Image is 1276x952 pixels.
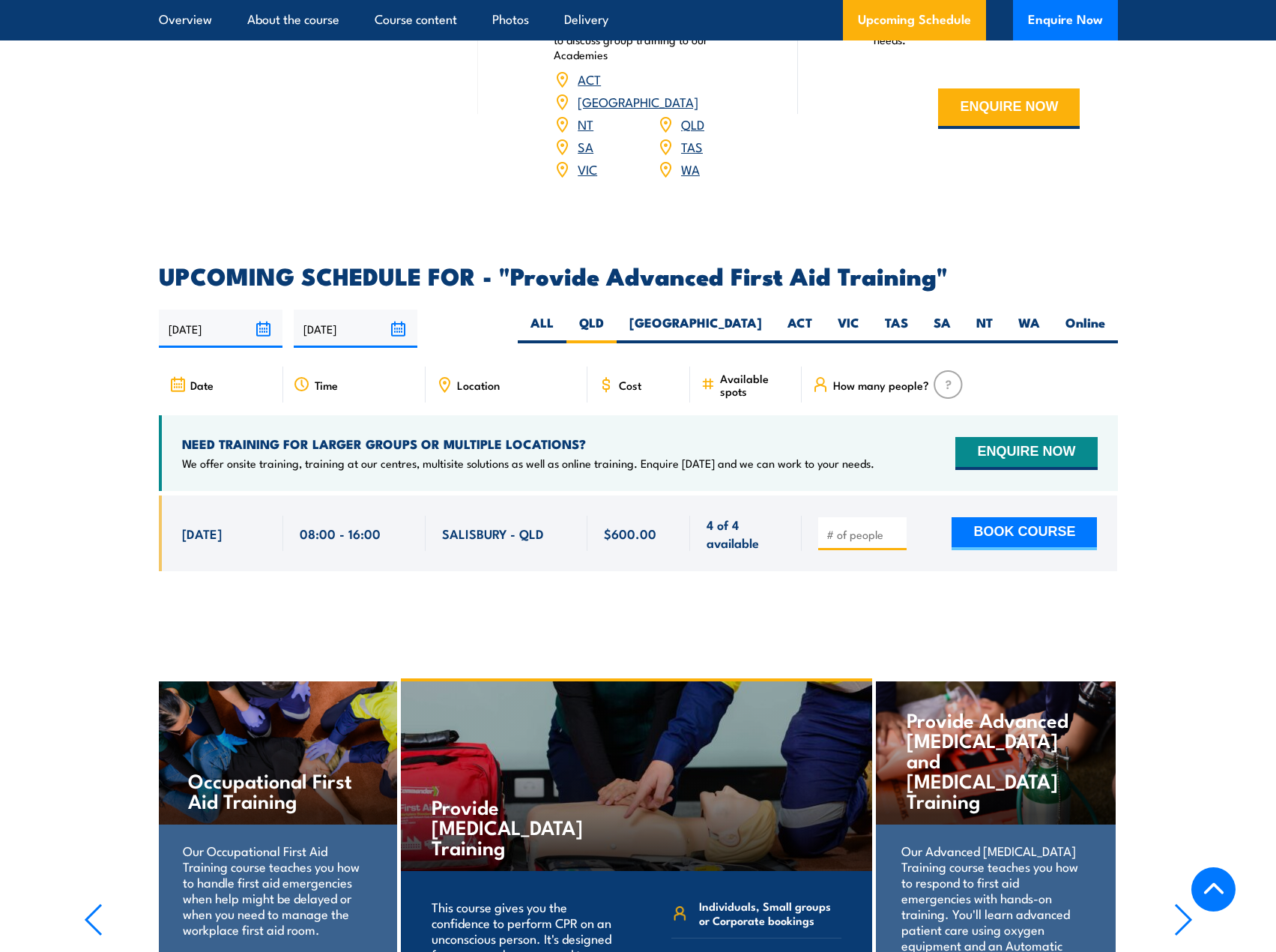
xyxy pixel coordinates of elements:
a: QLD [681,115,704,133]
span: How many people? [833,379,929,391]
h4: Provide [MEDICAL_DATA] Training [432,796,608,857]
span: Time [315,379,338,391]
label: [GEOGRAPHIC_DATA] [617,314,775,343]
input: From date [159,310,282,348]
a: SA [578,137,593,155]
button: ENQUIRE NOW [955,437,1097,470]
p: Our Occupational First Aid Training course teaches you how to handle first aid emergencies when h... [183,843,371,937]
label: ALL [518,314,566,343]
label: SA [921,314,964,343]
a: NT [578,115,593,133]
button: BOOK COURSE [952,517,1097,550]
span: 4 of 4 available [707,516,785,551]
span: Individuals, Small groups or Corporate bookings [699,899,841,927]
h4: Provide Advanced [MEDICAL_DATA] and [MEDICAL_DATA] Training [907,709,1084,810]
span: SALISBURY - QLD [442,525,544,542]
span: 08:00 - 16:00 [300,525,381,542]
span: Available spots [720,372,791,397]
label: WA [1006,314,1053,343]
label: Online [1053,314,1118,343]
h4: NEED TRAINING FOR LARGER GROUPS OR MULTIPLE LOCATIONS? [182,436,874,452]
label: QLD [566,314,617,343]
h4: Occupational First Aid Training [188,770,366,810]
span: Date [190,379,214,391]
input: # of people [826,527,901,542]
span: Cost [619,379,641,391]
h2: UPCOMING SCHEDULE FOR - "Provide Advanced First Aid Training" [159,265,1118,286]
a: TAS [681,137,703,155]
input: To date [294,310,417,348]
label: TAS [872,314,921,343]
a: WA [681,160,700,178]
button: ENQUIRE NOW [938,88,1080,129]
span: Location [457,379,500,391]
a: ACT [578,70,601,88]
p: We offer onsite training, training at our centres, multisite solutions as well as online training... [182,456,874,471]
a: VIC [578,160,597,178]
label: ACT [775,314,825,343]
a: [GEOGRAPHIC_DATA] [578,92,698,110]
label: NT [964,314,1006,343]
span: [DATE] [182,525,222,542]
span: $600.00 [604,525,656,542]
label: VIC [825,314,872,343]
